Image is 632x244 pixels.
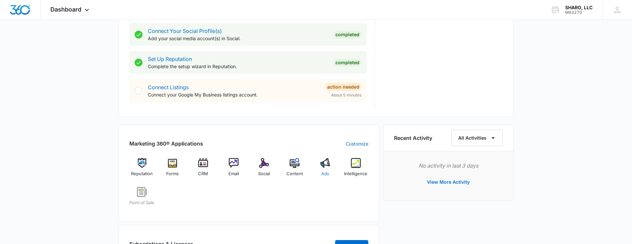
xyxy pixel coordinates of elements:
span: CRM [198,171,208,177]
span: Ads [321,171,329,177]
a: Intelligence [343,158,368,182]
span: About 5 minutes [331,92,361,98]
span: Content [286,171,303,177]
a: Social [251,158,277,182]
a: Email [221,158,246,182]
p: Connect your Google My Business listings account. [148,91,320,98]
h2: Marketing 360® Applications [129,140,203,148]
span: Reputation [131,171,153,177]
a: Point of Sale [129,187,155,211]
p: No activity in last 3 days [394,162,503,170]
p: Add your social media account(s) in Social. [148,35,328,42]
span: Point of Sale [129,200,154,206]
div: Completed [333,31,361,39]
div: Completed [333,59,361,67]
a: Connect Your Social Profile(s) [148,28,222,34]
h6: Recent Activity [394,134,432,142]
p: Complete the setup wizard in Reputation. [148,63,328,70]
a: Ads [313,158,338,182]
a: Reputation [129,158,155,182]
a: CRM [191,158,216,182]
div: account id [565,10,592,15]
button: All Activities [451,130,503,146]
a: Customize [346,140,368,147]
button: View More Activity [420,174,476,190]
span: Intelligence [344,171,367,177]
div: Action Needed [325,83,361,91]
a: Content [282,158,307,182]
span: Dashboard [50,6,81,13]
span: Email [228,171,239,177]
a: Forms [160,158,185,182]
a: Set Up Reputation [148,56,192,62]
div: account name [565,5,592,10]
a: Connect Listings [148,84,189,91]
span: Social [258,171,270,177]
span: Forms [166,171,179,177]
